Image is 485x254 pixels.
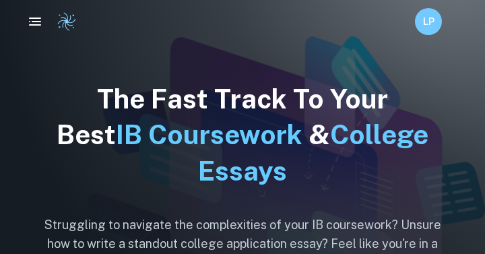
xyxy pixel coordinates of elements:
[198,119,428,186] span: College Essays
[415,8,442,35] button: LP
[48,11,77,32] a: Clastify logo
[34,81,451,189] h1: The Fast Track To Your Best &
[421,14,437,29] h6: LP
[116,119,302,150] span: IB Coursework
[57,11,77,32] img: Clastify logo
